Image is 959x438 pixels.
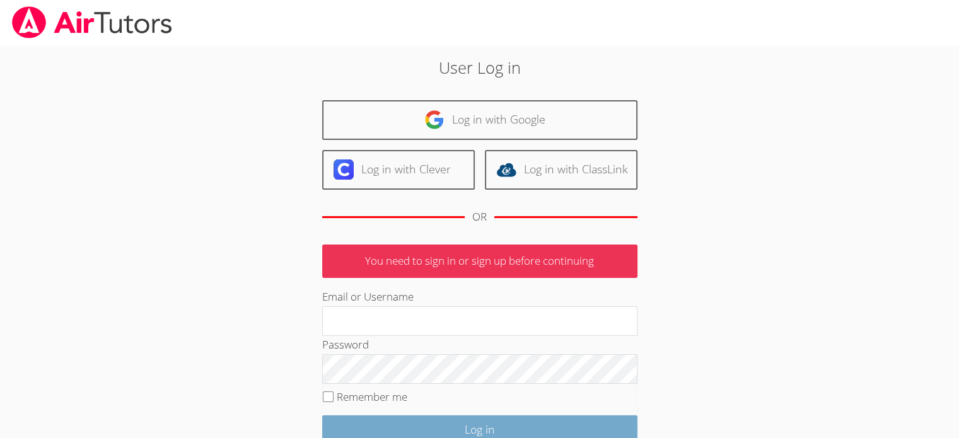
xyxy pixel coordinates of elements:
a: Log in with Clever [322,150,475,190]
div: OR [472,208,487,226]
img: airtutors_banner-c4298cdbf04f3fff15de1276eac7730deb9818008684d7c2e4769d2f7ddbe033.png [11,6,173,38]
img: clever-logo-6eab21bc6e7a338710f1a6ff85c0baf02591cd810cc4098c63d3a4b26e2feb20.svg [334,159,354,180]
label: Remember me [337,389,407,404]
a: Log in with Google [322,100,637,140]
img: classlink-logo-d6bb404cc1216ec64c9a2012d9dc4662098be43eaf13dc465df04b49fa7ab582.svg [496,159,516,180]
label: Password [322,337,369,352]
img: google-logo-50288ca7cdecda66e5e0955fdab243c47b7ad437acaf1139b6f446037453330a.svg [424,110,445,130]
p: You need to sign in or sign up before continuing [322,245,637,278]
h2: User Log in [221,55,738,79]
label: Email or Username [322,289,414,304]
a: Log in with ClassLink [485,150,637,190]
